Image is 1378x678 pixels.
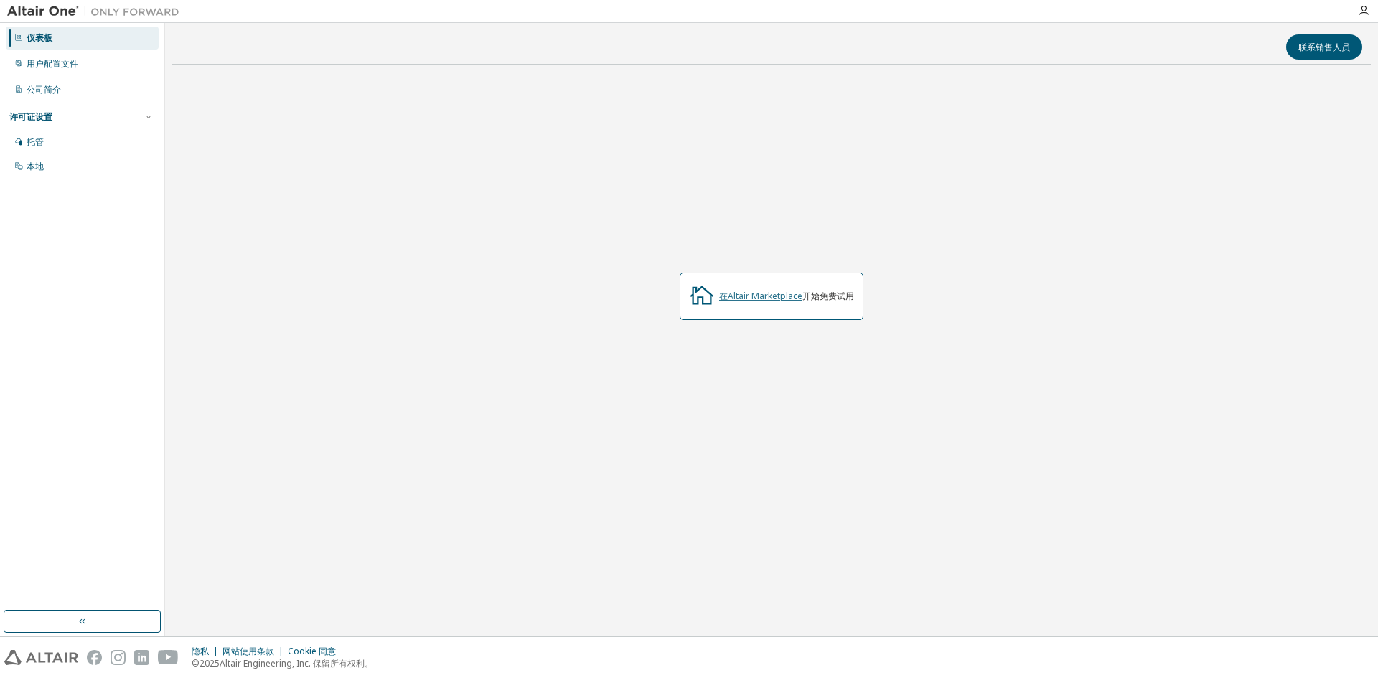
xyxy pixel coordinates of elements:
font: Cookie 同意 [288,645,336,657]
font: 用户配置文件 [27,57,78,70]
button: 联系销售人员 [1286,34,1362,60]
a: 在Altair Marketplace [719,290,802,302]
img: youtube.svg [158,650,179,665]
font: 公司简介 [27,83,61,95]
font: 2025 [200,657,220,669]
font: 开始免费试用 [802,290,854,302]
font: Altair Engineering, Inc. 保留所有权利。 [220,657,373,669]
font: 隐私 [192,645,209,657]
img: instagram.svg [111,650,126,665]
font: 本地 [27,160,44,172]
font: 托管 [27,136,44,148]
img: linkedin.svg [134,650,149,665]
img: altair_logo.svg [4,650,78,665]
font: 仪表板 [27,32,52,44]
font: © [192,657,200,669]
font: 网站使用条款 [222,645,274,657]
font: 许可证设置 [9,110,52,123]
font: 联系销售人员 [1298,41,1350,53]
img: 牵牛星一号 [7,4,187,19]
img: facebook.svg [87,650,102,665]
